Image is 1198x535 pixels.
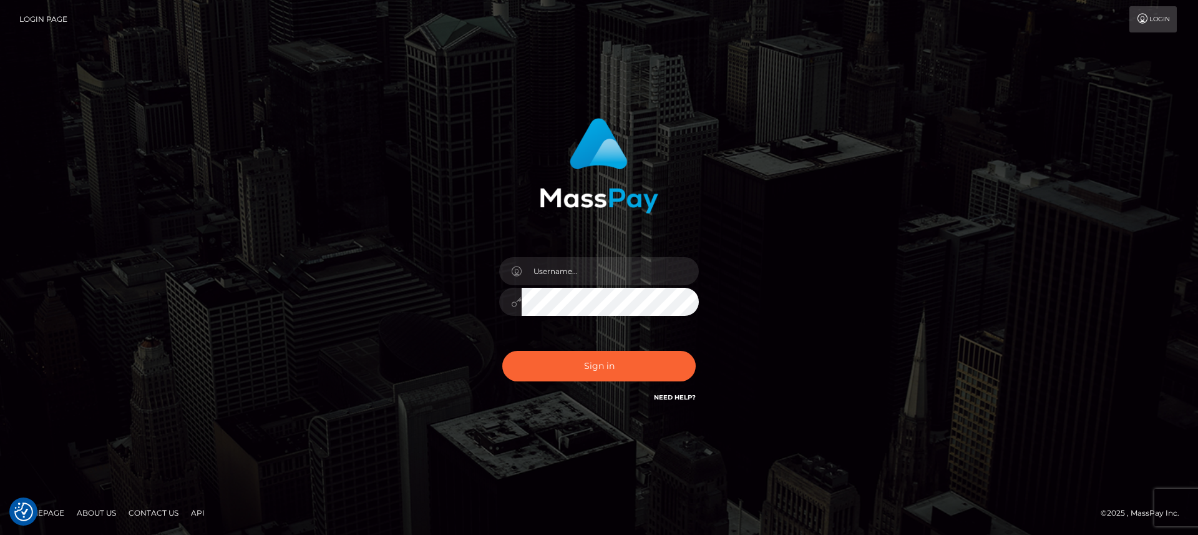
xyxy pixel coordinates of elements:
[522,257,699,285] input: Username...
[14,503,33,521] button: Consent Preferences
[1101,506,1189,520] div: © 2025 , MassPay Inc.
[124,503,183,523] a: Contact Us
[654,393,696,401] a: Need Help?
[502,351,696,381] button: Sign in
[540,118,658,214] img: MassPay Login
[186,503,210,523] a: API
[72,503,121,523] a: About Us
[1129,6,1177,32] a: Login
[19,6,67,32] a: Login Page
[14,503,69,523] a: Homepage
[14,503,33,521] img: Revisit consent button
